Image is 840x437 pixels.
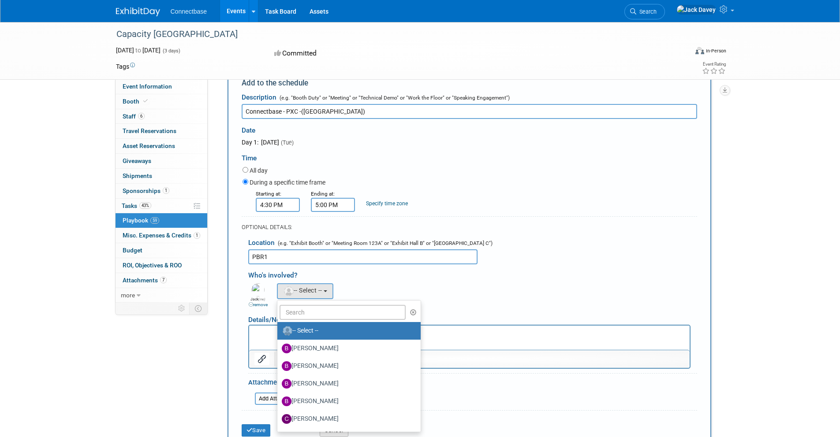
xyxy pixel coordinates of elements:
[116,273,207,288] a: Attachments7
[242,147,697,165] div: Time
[116,47,161,54] span: [DATE] [DATE]
[282,359,412,373] label: [PERSON_NAME]
[116,199,207,213] a: Tasks43%
[258,297,265,301] span: (me)
[260,139,279,146] span: [DATE]
[282,324,412,338] label: -- Select --
[278,95,510,101] span: (e.g. "Booth Duty" or "Meeting" or "Technical Demo" or "Work the Floor" or "Speaking Engagement")
[276,240,493,246] span: (e.g. "Exhibit Booth" or "Meeting Room 123A" or "Exhibit Hall B" or "[GEOGRAPHIC_DATA] C")
[189,303,207,314] td: Toggle Event Tabs
[256,198,300,212] input: Start Time
[123,232,200,239] span: Misc. Expenses & Credits
[138,113,145,119] span: 6
[636,8,657,15] span: Search
[283,326,292,336] img: Unassigned-User-Icon.png
[171,8,207,15] span: Connectbase
[116,228,207,243] a: Misc. Expenses & Credits1
[242,424,271,437] button: Save
[134,47,142,54] span: to
[695,47,704,54] img: Format-Inperson.png
[116,154,207,168] a: Giveaways
[702,62,726,67] div: Event Rating
[282,344,291,353] img: B.jpg
[160,277,167,283] span: 7
[121,292,135,299] span: more
[123,247,142,254] span: Budget
[116,213,207,228] a: Playbook59
[113,26,675,42] div: Capacity [GEOGRAPHIC_DATA]
[242,223,697,231] div: OPTIONAL DETAILS:
[123,217,159,224] span: Playbook
[116,109,207,124] a: Staff6
[116,243,207,258] a: Budget
[116,169,207,183] a: Shipments
[282,412,412,426] label: [PERSON_NAME]
[242,93,276,101] span: Description
[282,414,291,424] img: C.jpg
[282,396,291,406] img: B.jpg
[123,262,182,269] span: ROI, Objectives & ROO
[123,157,151,164] span: Giveaways
[280,305,406,320] input: Search
[139,202,151,209] span: 43%
[282,379,291,389] img: B.jpg
[277,283,334,299] button: -- Select --
[272,46,467,61] div: Committed
[116,94,207,109] a: Booth
[123,98,149,105] span: Booth
[311,198,355,212] input: End Time
[282,361,291,371] img: B.jpg
[282,377,412,391] label: [PERSON_NAME]
[163,187,169,194] span: 1
[123,83,172,90] span: Event Information
[282,394,412,408] label: [PERSON_NAME]
[150,217,159,224] span: 59
[116,7,160,16] img: ExhibitDay
[283,287,322,294] span: -- Select --
[162,48,180,54] span: (3 days)
[242,119,424,138] div: Date
[116,139,207,153] a: Asset Reservations
[250,166,268,175] label: All day
[249,302,268,307] a: remove
[624,4,665,19] a: Search
[123,127,176,134] span: Travel Reservations
[636,46,727,59] div: Event Format
[143,99,148,104] i: Booth reservation complete
[116,184,207,198] a: Sponsorships1
[242,139,258,146] span: Day 1:
[282,341,412,356] label: [PERSON_NAME]
[366,200,408,207] a: Specify time zone
[116,258,207,273] a: ROI, Objectives & ROO
[123,172,152,179] span: Shipments
[248,267,697,281] div: Who's involved?
[311,191,335,197] small: Ending at:
[123,142,175,149] span: Asset Reservations
[256,191,281,197] small: Starting at:
[174,303,190,314] td: Personalize Event Tab Strip
[116,124,207,138] a: Travel Reservations
[116,288,207,303] a: more
[248,378,303,389] div: Attachments
[249,326,690,350] iframe: Rich Text Area
[123,277,167,284] span: Attachments
[248,308,691,325] div: Details/Notes
[676,5,716,15] img: Jack Davey
[248,239,275,247] span: Location
[123,113,145,120] span: Staff
[250,178,325,187] label: During a specific time frame
[254,353,269,365] button: Insert/edit link
[123,187,169,194] span: Sponsorships
[116,62,135,71] td: Tags
[194,232,200,239] span: 1
[116,79,207,94] a: Event Information
[280,139,294,146] span: (Tue)
[122,202,151,209] span: Tasks
[242,78,697,88] div: Add to the schedule
[706,48,726,54] div: In-Person
[244,296,273,308] div: Jack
